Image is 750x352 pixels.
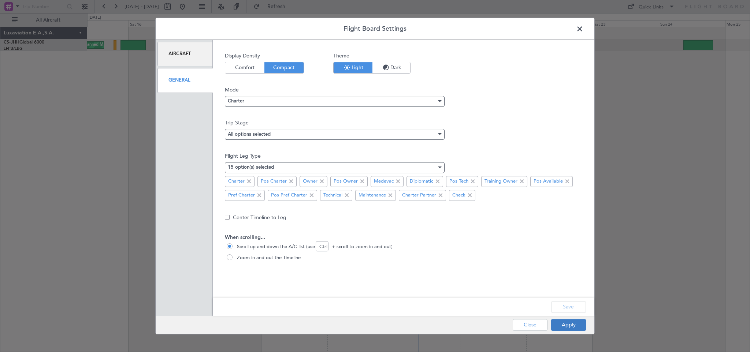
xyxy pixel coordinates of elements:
span: Owner [303,178,318,185]
label: Center Timeline to Leg [233,214,286,221]
button: Apply [551,319,586,331]
span: Charter Partner [402,192,436,199]
span: Charter [228,178,245,185]
span: Display Density [225,52,304,60]
header: Flight Board Settings [156,18,594,40]
span: Pos Available [534,178,563,185]
button: Close [513,319,547,331]
span: Mode [225,86,582,94]
span: Theme [333,52,411,60]
mat-select-trigger: 15 option(s) selected [228,165,274,170]
mat-select-trigger: All options selected [228,132,271,137]
span: Check [452,192,465,199]
span: Technical [323,192,342,199]
span: Scroll up and down the A/C list (use Ctrl + scroll to zoom in and out) [234,243,393,251]
span: Diplomatic [410,178,433,185]
span: Training Owner [484,178,517,185]
button: Compact [264,62,304,73]
div: Aircraft [157,42,213,66]
span: Medevac [374,178,394,185]
span: Pos Owner [334,178,358,185]
button: Dark [372,62,410,73]
span: Pos Charter [261,178,287,185]
span: Pos Pref Charter [271,192,307,199]
span: Zoom in and out the Timeline [234,254,301,262]
button: Light [334,62,372,73]
span: Pref Charter [228,192,255,199]
span: Maintenance [359,192,386,199]
div: General [157,68,213,93]
span: Trip Stage [225,119,582,127]
span: Charter [228,99,244,104]
span: Flight Leg Type [225,152,582,160]
span: Pos Tech [449,178,468,185]
button: Comfort [225,62,264,73]
span: When scrolling... [225,234,582,241]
